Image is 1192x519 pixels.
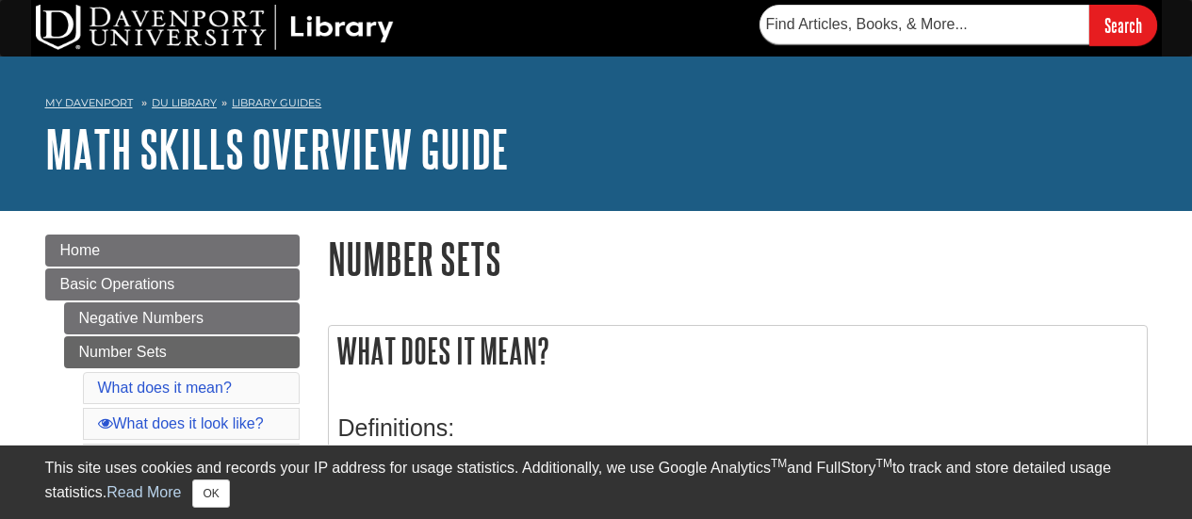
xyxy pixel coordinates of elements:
[45,120,509,178] a: Math Skills Overview Guide
[771,457,787,470] sup: TM
[45,235,300,267] a: Home
[36,5,394,50] img: DU Library
[45,268,300,300] a: Basic Operations
[232,96,321,109] a: Library Guides
[759,5,1089,44] input: Find Articles, Books, & More...
[60,242,101,258] span: Home
[329,326,1147,376] h2: What does it mean?
[338,414,1137,442] h3: Definitions:
[1089,5,1157,45] input: Search
[152,96,217,109] a: DU Library
[60,276,175,292] span: Basic Operations
[64,302,300,334] a: Negative Numbers
[64,336,300,368] a: Number Sets
[45,90,1148,121] nav: breadcrumb
[45,95,133,111] a: My Davenport
[759,5,1157,45] form: Searches DU Library's articles, books, and more
[98,380,232,396] a: What does it mean?
[45,457,1148,508] div: This site uses cookies and records your IP address for usage statistics. Additionally, we use Goo...
[98,415,264,431] a: What does it look like?
[106,484,181,500] a: Read More
[876,457,892,470] sup: TM
[192,479,229,508] button: Close
[328,235,1148,283] h1: Number Sets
